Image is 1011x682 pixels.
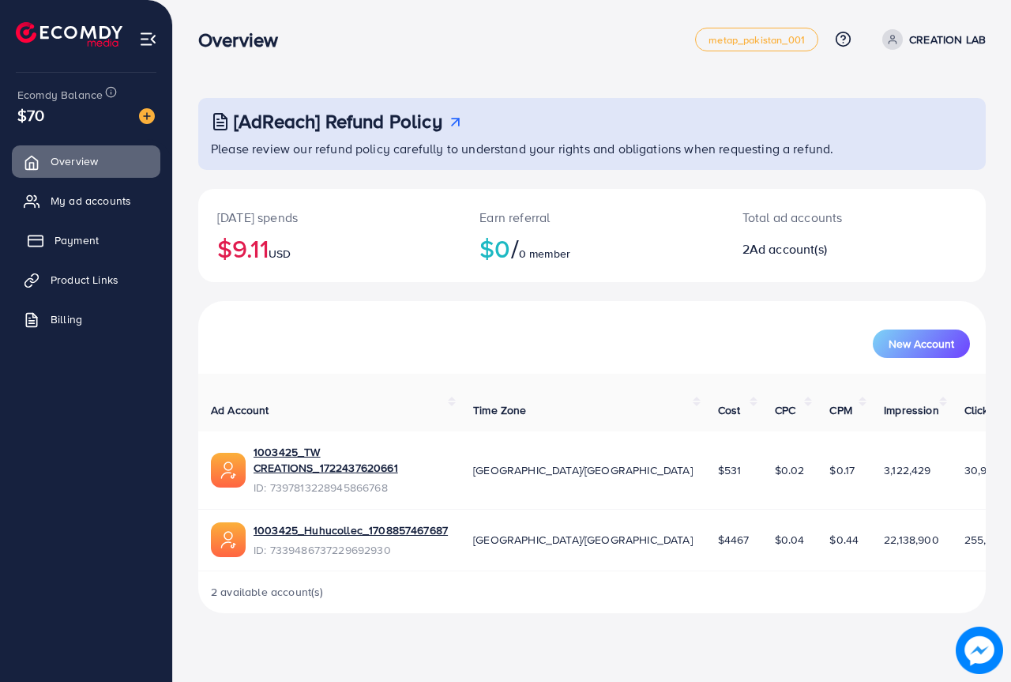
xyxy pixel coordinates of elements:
[51,153,98,169] span: Overview
[16,22,122,47] img: logo
[17,87,103,103] span: Ecomdy Balance
[718,532,750,548] span: $4467
[51,311,82,327] span: Billing
[139,108,155,124] img: image
[269,246,291,262] span: USD
[775,462,805,478] span: $0.02
[742,242,901,257] h2: 2
[884,462,930,478] span: 3,122,429
[217,233,442,263] h2: $9.11
[254,480,448,495] span: ID: 7397813228945866768
[873,330,970,358] button: New Account
[889,338,954,349] span: New Account
[54,232,99,248] span: Payment
[473,402,526,418] span: Time Zone
[254,542,448,558] span: ID: 7339486737229692930
[12,264,160,296] a: Product Links
[695,28,818,51] a: metap_pakistan_001
[519,246,570,262] span: 0 member
[884,402,939,418] span: Impression
[473,532,693,548] span: [GEOGRAPHIC_DATA]/[GEOGRAPHIC_DATA]
[473,462,693,478] span: [GEOGRAPHIC_DATA]/[GEOGRAPHIC_DATA]
[17,104,44,126] span: $70
[12,224,160,256] a: Payment
[718,402,741,418] span: Cost
[964,402,994,418] span: Clicks
[829,532,859,548] span: $0.44
[198,28,291,51] h3: Overview
[211,453,246,488] img: ic-ads-acc.e4c84228.svg
[775,532,805,548] span: $0.04
[217,208,442,227] p: [DATE] spends
[139,30,157,48] img: menu
[829,402,851,418] span: CPM
[254,444,448,477] a: 1003425_TW CREATIONS_1722437620661
[211,522,246,557] img: ic-ads-acc.e4c84228.svg
[708,35,805,45] span: metap_pakistan_001
[884,532,939,548] span: 22,138,900
[12,185,160,217] a: My ad accounts
[12,145,160,177] a: Overview
[718,462,742,478] span: $531
[51,193,131,209] span: My ad accounts
[12,303,160,335] a: Billing
[956,627,1003,674] img: image
[909,30,986,49] p: CREATION LAB
[511,230,519,266] span: /
[829,462,855,478] span: $0.17
[775,402,795,418] span: CPC
[479,233,704,263] h2: $0
[211,139,976,158] p: Please review our refund policy carefully to understand your rights and obligations when requesti...
[211,402,269,418] span: Ad Account
[750,240,827,258] span: Ad account(s)
[211,584,324,600] span: 2 available account(s)
[51,272,118,288] span: Product Links
[964,462,1000,478] span: 30,936
[742,208,901,227] p: Total ad accounts
[254,522,448,538] a: 1003425_Huhucollec_1708857467687
[479,208,704,227] p: Earn referral
[234,110,442,133] h3: [AdReach] Refund Policy
[876,29,986,50] a: CREATION LAB
[964,532,1006,548] span: 255,840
